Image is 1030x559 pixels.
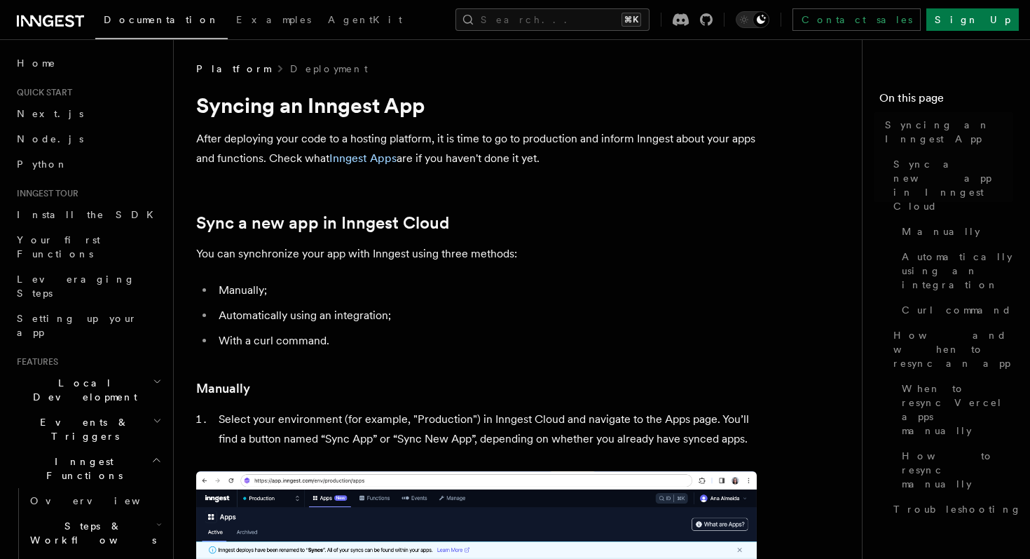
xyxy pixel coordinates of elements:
[893,157,1013,213] span: Sync a new app in Inngest Cloud
[236,14,311,25] span: Examples
[17,313,137,338] span: Setting up your app
[196,62,270,76] span: Platform
[196,213,449,233] a: Sync a new app in Inngest Cloud
[104,14,219,25] span: Documentation
[902,224,980,238] span: Manually
[17,108,83,119] span: Next.js
[228,4,320,38] a: Examples
[896,376,1013,443] a: When to resync Vercel apps manually
[196,93,757,118] h1: Syncing an Inngest App
[214,410,757,449] li: Select your environment (for example, "Production") in Inngest Cloud and navigate to the Apps pag...
[214,331,757,351] li: With a curl command.
[926,8,1019,31] a: Sign Up
[888,151,1013,219] a: Sync a new app in Inngest Cloud
[11,415,153,443] span: Events & Triggers
[328,14,402,25] span: AgentKit
[792,8,921,31] a: Contact sales
[888,497,1013,522] a: Troubleshooting
[17,274,135,299] span: Leveraging Steps
[11,356,58,368] span: Features
[893,328,1013,370] span: How and when to resync an app
[896,443,1013,497] a: How to resync manually
[11,454,151,483] span: Inngest Functions
[196,129,757,168] p: After deploying your code to a hosting platform, it is time to go to production and inform Innges...
[30,495,174,506] span: Overview
[11,126,165,151] a: Node.js
[11,101,165,126] a: Next.js
[11,376,153,404] span: Local Development
[902,382,1013,438] span: When to resync Vercel apps manually
[11,267,165,306] a: Leveraging Steps
[25,488,165,513] a: Overview
[25,513,165,553] button: Steps & Workflows
[196,379,250,398] a: Manually
[329,151,397,165] a: Inngest Apps
[17,133,83,144] span: Node.js
[17,209,162,220] span: Install the SDK
[17,159,68,170] span: Python
[11,370,165,410] button: Local Development
[17,56,56,70] span: Home
[11,306,165,345] a: Setting up your app
[896,244,1013,297] a: Automatically using an integration
[455,8,650,31] button: Search...⌘K
[622,13,641,27] kbd: ⌘K
[290,62,368,76] a: Deployment
[11,227,165,267] a: Your first Functions
[320,4,411,38] a: AgentKit
[879,112,1013,151] a: Syncing an Inngest App
[11,202,165,227] a: Install the SDK
[11,151,165,177] a: Python
[902,449,1013,491] span: How to resync manually
[896,219,1013,244] a: Manually
[736,11,769,28] button: Toggle dark mode
[25,519,156,547] span: Steps & Workflows
[902,250,1013,292] span: Automatically using an integration
[902,303,1012,317] span: Curl command
[11,410,165,449] button: Events & Triggers
[11,87,72,98] span: Quick start
[17,234,100,260] span: Your first Functions
[95,4,228,39] a: Documentation
[879,90,1013,112] h4: On this page
[11,188,78,199] span: Inngest tour
[214,281,757,300] li: Manually;
[11,449,165,488] button: Inngest Functions
[885,118,1013,146] span: Syncing an Inngest App
[896,297,1013,323] a: Curl command
[196,244,757,264] p: You can synchronize your app with Inngest using three methods:
[888,323,1013,376] a: How and when to resync an app
[893,502,1022,516] span: Troubleshooting
[11,50,165,76] a: Home
[214,306,757,325] li: Automatically using an integration;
